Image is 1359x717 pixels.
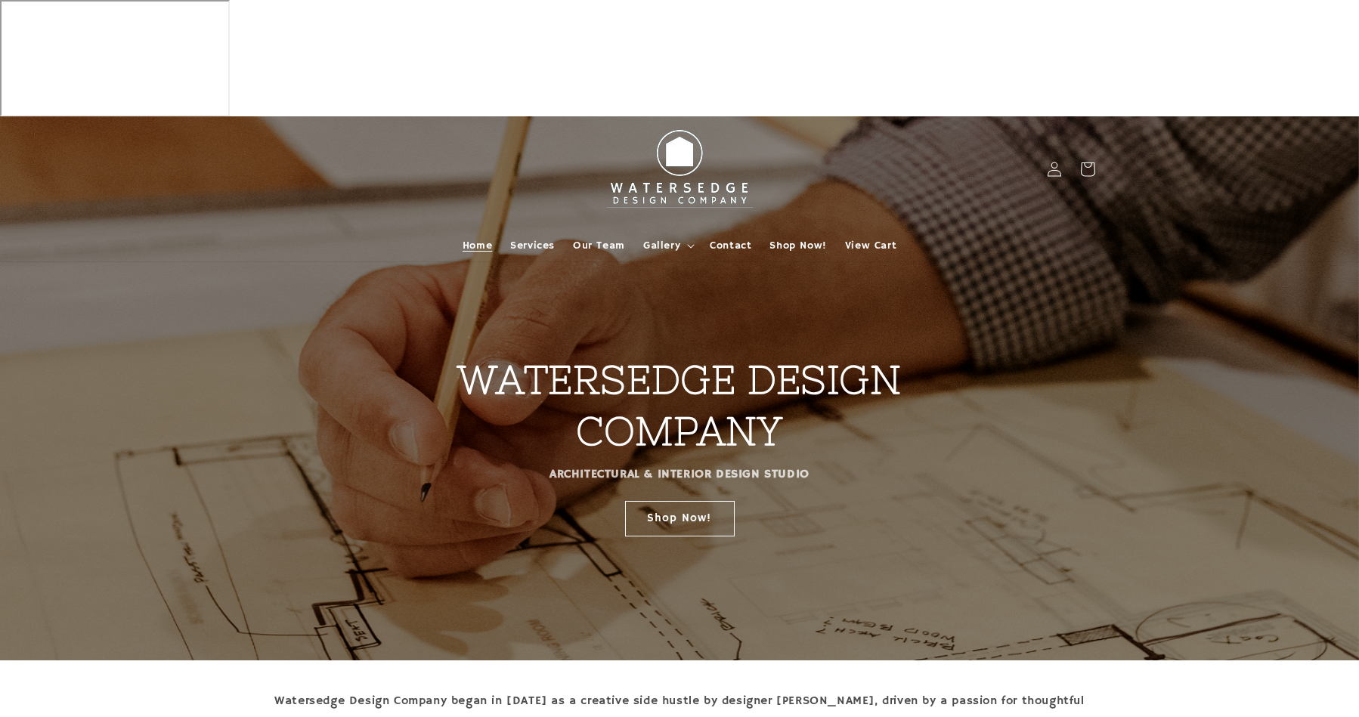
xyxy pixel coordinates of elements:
strong: WATERSEDGE DESIGN COMPANY [457,357,901,453]
a: Services [501,230,564,261]
a: Contact [701,230,760,261]
span: Shop Now! [769,239,826,252]
strong: ARCHITECTURAL & INTERIOR DESIGN STUDIO [549,467,810,482]
img: Watersedge Design Co [596,122,763,216]
span: Our Team [573,239,625,252]
a: Shop Now! [760,230,835,261]
a: Home [454,230,501,261]
a: View Cart [836,230,905,261]
span: View Cart [845,239,896,252]
a: Watersedge Design Co [591,116,769,221]
a: Shop Now! [625,500,735,536]
span: Home [463,239,492,252]
span: Services [510,239,555,252]
span: Contact [710,239,751,252]
a: Our Team [564,230,634,261]
span: Gallery [643,239,680,252]
summary: Gallery [634,230,701,261]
